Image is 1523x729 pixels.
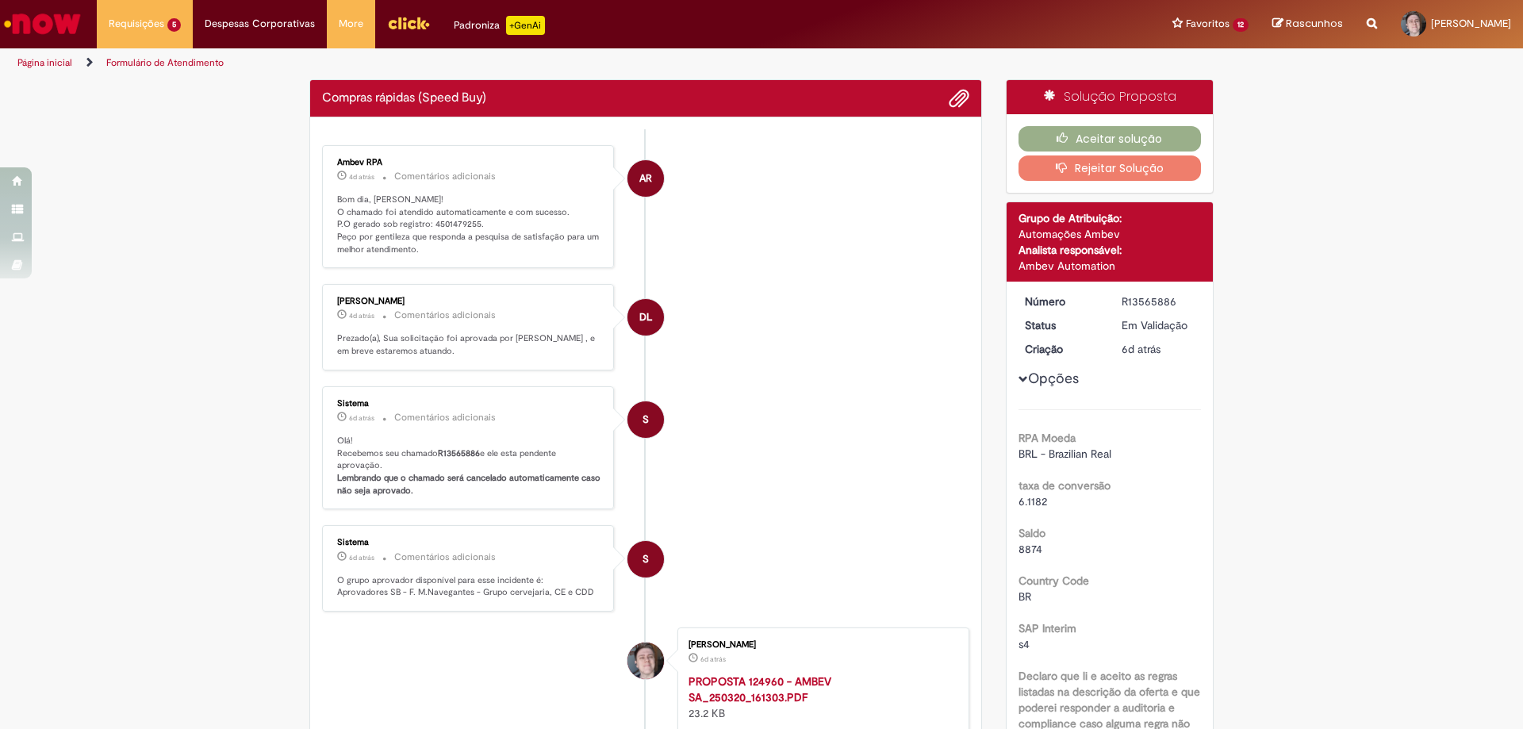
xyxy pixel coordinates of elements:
dt: Criação [1013,341,1111,357]
div: 25/09/2025 10:51:43 [1122,341,1195,357]
b: RPA Moeda [1019,431,1076,445]
span: Requisições [109,16,164,32]
a: Rascunhos [1272,17,1343,32]
span: s4 [1019,637,1030,651]
b: Lembrando que o chamado será cancelado automaticamente caso não seja aprovado. [337,472,603,497]
p: +GenAi [506,16,545,35]
span: 12 [1233,18,1249,32]
span: BRL - Brazilian Real [1019,447,1111,461]
span: 5 [167,18,181,32]
div: System [627,541,664,577]
dt: Número [1013,294,1111,309]
span: 4d atrás [349,172,374,182]
ul: Trilhas de página [12,48,1003,78]
p: Olá! Recebemos seu chamado e ele esta pendente aprovação. [337,435,601,497]
time: 25/09/2025 10:51:43 [1122,342,1160,356]
div: Padroniza [454,16,545,35]
div: Felipe Pacheco Weiler [627,643,664,679]
a: Formulário de Atendimento [106,56,224,69]
p: Bom dia, [PERSON_NAME]! O chamado foi atendido automaticamente e com sucesso. P.O gerado sob regi... [337,194,601,256]
span: 6d atrás [349,413,374,423]
b: Saldo [1019,526,1045,540]
img: click_logo_yellow_360x200.png [387,11,430,35]
button: Aceitar solução [1019,126,1202,152]
a: PROPOSTA 124960 - AMBEV SA_250320_161303.PDF [689,674,831,704]
span: [PERSON_NAME] [1431,17,1511,30]
div: System [627,401,664,438]
button: Adicionar anexos [949,88,969,109]
b: Country Code [1019,574,1089,588]
time: 27/09/2025 09:40:52 [349,172,374,182]
span: More [339,16,363,32]
span: 6d atrás [700,654,726,664]
span: BR [1019,589,1031,604]
dt: Status [1013,317,1111,333]
div: [PERSON_NAME] [689,640,953,650]
div: Automações Ambev [1019,226,1202,242]
a: Página inicial [17,56,72,69]
small: Comentários adicionais [394,170,496,183]
div: [PERSON_NAME] [337,297,601,306]
time: 25/09/2025 10:51:51 [349,553,374,562]
img: ServiceNow [2,8,83,40]
span: Rascunhos [1286,16,1343,31]
div: Grupo de Atribuição: [1019,210,1202,226]
h2: Compras rápidas (Speed Buy) Histórico de tíquete [322,91,486,106]
div: R13565886 [1122,294,1195,309]
b: taxa de conversão [1019,478,1111,493]
div: Ambev Automation [1019,258,1202,274]
div: Sistema [337,399,601,409]
span: 8874 [1019,542,1042,556]
span: 6d atrás [1122,342,1160,356]
b: R13565886 [438,447,480,459]
div: Ambev RPA [337,158,601,167]
div: Analista responsável: [1019,242,1202,258]
time: 25/09/2025 10:51:54 [349,413,374,423]
div: Solução Proposta [1007,80,1214,114]
small: Comentários adicionais [394,309,496,322]
div: Ambev RPA [627,160,664,197]
span: 4d atrás [349,311,374,320]
span: DL [639,298,652,336]
p: O grupo aprovador disponível para esse incidente é: Aprovadores SB - F. M.Navegantes - Grupo cerv... [337,574,601,599]
small: Comentários adicionais [394,551,496,564]
span: S [643,540,649,578]
b: SAP Interim [1019,621,1076,635]
span: AR [639,159,652,198]
span: Despesas Corporativas [205,16,315,32]
div: Sistema [337,538,601,547]
span: S [643,401,649,439]
small: Comentários adicionais [394,411,496,424]
span: Favoritos [1186,16,1230,32]
div: 23.2 KB [689,673,953,721]
div: Denis Lopes [627,299,664,336]
p: Prezado(a), Sua solicitação foi aprovada por [PERSON_NAME] , e em breve estaremos atuando. [337,332,601,357]
button: Rejeitar Solução [1019,155,1202,181]
time: 25/09/2025 10:51:39 [700,654,726,664]
span: 6.1182 [1019,494,1047,508]
div: Em Validação [1122,317,1195,333]
span: 6d atrás [349,553,374,562]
